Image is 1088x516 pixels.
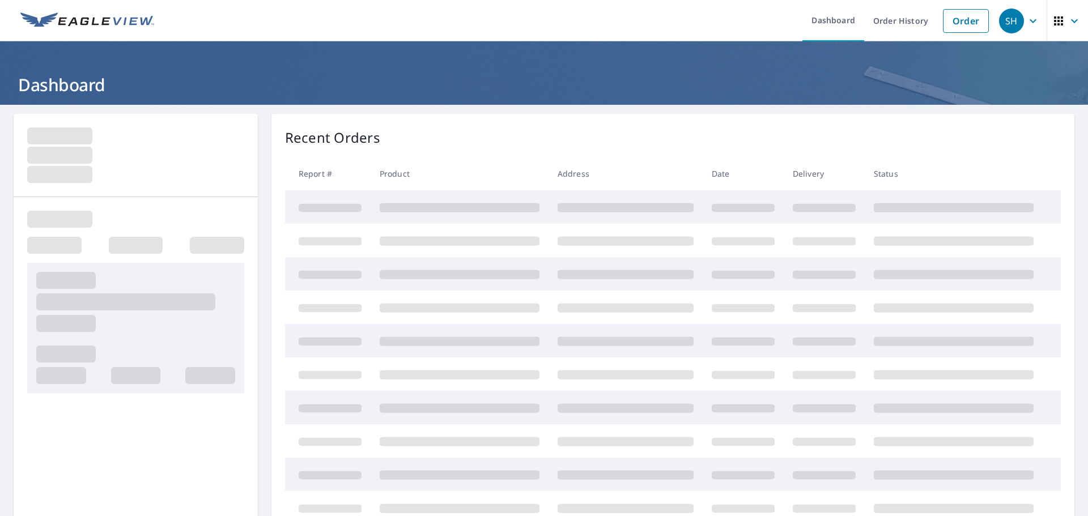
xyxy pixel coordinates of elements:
[549,157,703,190] th: Address
[703,157,784,190] th: Date
[285,127,380,148] p: Recent Orders
[371,157,549,190] th: Product
[943,9,989,33] a: Order
[285,157,371,190] th: Report #
[14,73,1074,96] h1: Dashboard
[20,12,154,29] img: EV Logo
[865,157,1043,190] th: Status
[999,8,1024,33] div: SH
[784,157,865,190] th: Delivery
